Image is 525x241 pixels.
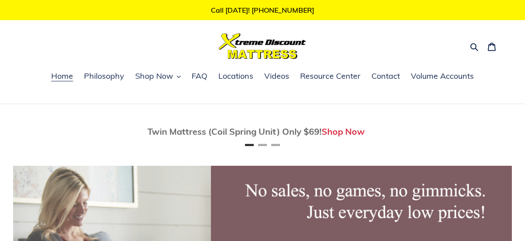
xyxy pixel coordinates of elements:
[296,70,365,83] a: Resource Center
[187,70,212,83] a: FAQ
[260,70,294,83] a: Videos
[47,70,77,83] a: Home
[51,71,73,81] span: Home
[271,144,280,146] button: Page 3
[147,126,322,137] span: Twin Mattress (Coil Spring Unit) Only $69!
[371,71,400,81] span: Contact
[245,144,254,146] button: Page 1
[367,70,404,83] a: Contact
[300,71,360,81] span: Resource Center
[84,71,124,81] span: Philosophy
[264,71,289,81] span: Videos
[406,70,478,83] a: Volume Accounts
[219,33,306,59] img: Xtreme Discount Mattress
[258,144,267,146] button: Page 2
[80,70,129,83] a: Philosophy
[192,71,207,81] span: FAQ
[135,71,173,81] span: Shop Now
[214,70,258,83] a: Locations
[218,71,253,81] span: Locations
[131,70,185,83] button: Shop Now
[411,71,474,81] span: Volume Accounts
[322,126,365,137] a: Shop Now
